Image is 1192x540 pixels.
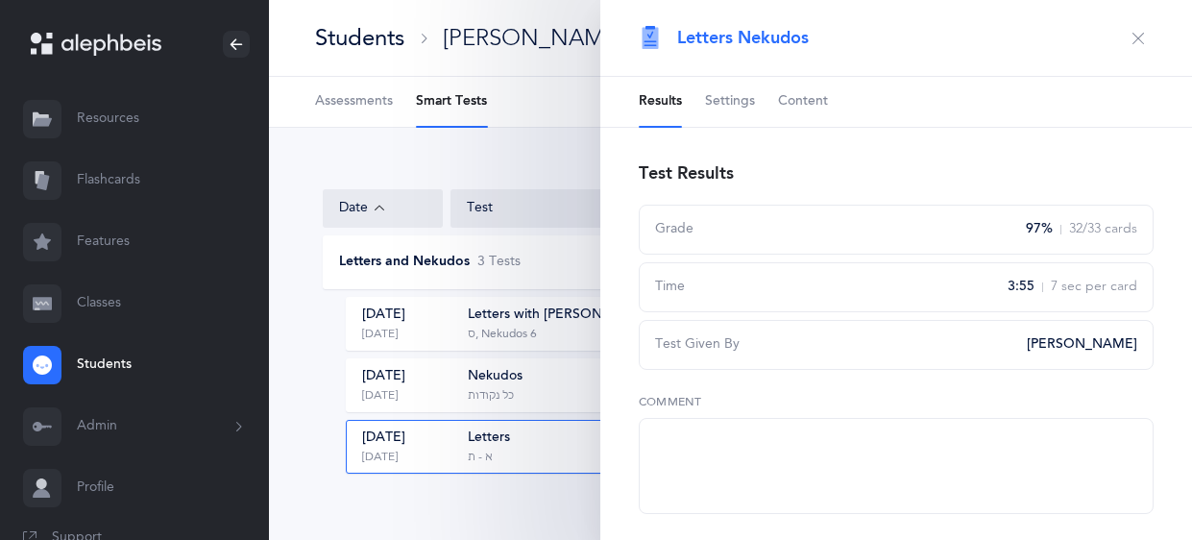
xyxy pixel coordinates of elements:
[339,253,470,272] div: Letters and Nekudos
[1027,335,1137,355] span: [PERSON_NAME]
[315,92,393,111] span: Assessments
[315,22,404,54] div: Students
[655,278,996,297] div: Time
[468,306,654,325] div: Letters with [PERSON_NAME]
[443,22,623,54] div: [PERSON_NAME]
[468,327,537,342] div: ‭‫ס‬, ‭‫6 Nekudos
[468,388,514,404] div: כל נקודות
[362,306,405,325] div: [DATE]
[362,450,398,465] div: [DATE]
[639,161,734,185] div: Test Results
[468,429,510,448] div: Letters
[362,327,398,342] div: [DATE]
[477,253,521,272] span: 3 Test
[467,197,619,220] div: Test
[1069,220,1137,239] span: 32/33 cards
[639,393,1154,410] label: Comment
[362,388,398,404] div: [DATE]
[468,367,523,386] div: Nekudos
[655,335,1015,355] div: Test Given By
[339,198,426,219] div: Date
[778,92,828,111] span: Content
[468,450,493,465] div: א - ת
[362,367,405,386] div: [DATE]
[315,77,393,127] a: Assessments
[362,429,405,448] div: [DATE]
[515,254,521,269] span: s
[1008,278,1034,297] span: 3:55
[1026,220,1053,239] span: 97%
[705,92,755,111] span: Settings
[1051,278,1137,297] span: 7 sec per card
[677,26,809,50] span: Letters Nekudos
[655,220,1014,239] div: Grade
